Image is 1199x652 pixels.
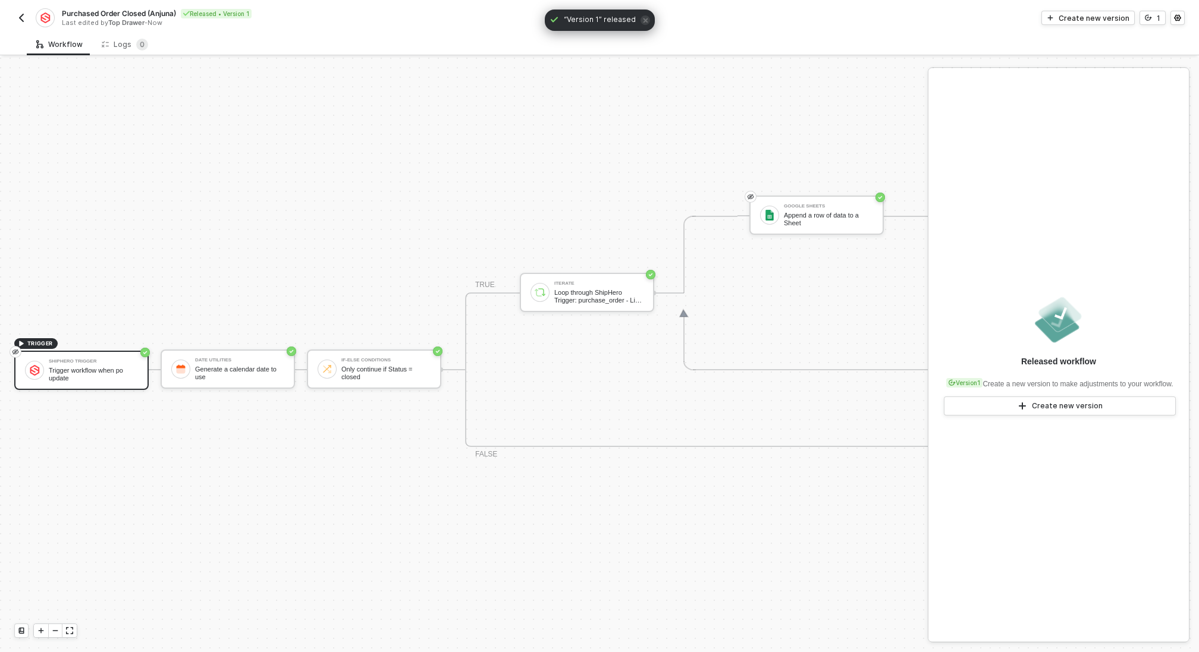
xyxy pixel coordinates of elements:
[875,193,885,202] span: icon-success-page
[52,627,59,634] span: icon-minus
[27,339,53,348] span: TRIGGER
[641,15,650,25] span: icon-close
[37,627,45,634] span: icon-play
[433,347,442,356] span: icon-success-page
[949,379,956,386] span: icon-versioning
[550,15,559,24] span: icon-check
[1032,294,1085,346] img: released.png
[62,8,176,18] span: Purchased Order Closed (Anjuna)
[40,12,50,23] img: integration-icon
[1018,401,1027,411] span: icon-play
[944,372,1173,389] div: Create a new version to make adjustments to your workflow.
[475,449,497,460] div: FALSE
[29,365,40,376] img: icon
[140,348,150,357] span: icon-success-page
[175,364,186,374] img: icon
[946,378,983,388] div: Version 1
[1059,13,1129,23] div: Create new version
[646,270,655,279] span: icon-success-page
[49,359,138,364] div: ShipHero Trigger
[554,281,644,286] div: Iterate
[784,204,873,209] div: Google Sheets
[747,192,754,201] span: eye-invisible
[136,39,148,51] sup: 0
[475,279,495,291] div: TRUE
[195,358,284,363] div: Date Utilities
[1140,11,1166,25] button: 1
[944,396,1176,415] button: Create new version
[341,358,431,363] div: If-Else Conditions
[12,347,19,357] span: eye-invisible
[341,366,431,380] div: Only continue if Status = closed
[1041,11,1135,25] button: Create new version
[764,210,775,221] img: icon
[322,364,332,374] img: icon
[181,9,252,18] div: Released • Version 1
[18,340,25,347] span: icon-play
[108,18,145,27] span: Top Drawer
[66,627,73,634] span: icon-expand
[1032,401,1103,411] div: Create new version
[1047,14,1054,21] span: icon-play
[1145,14,1152,21] span: icon-versioning
[287,347,296,356] span: icon-success-page
[784,212,873,226] div: Append a row of data to a Sheet
[36,40,83,49] div: Workflow
[564,14,636,26] span: “Version 1” released
[102,39,148,51] div: Logs
[1157,13,1160,23] div: 1
[554,289,644,304] div: Loop through ShipHero Trigger: purchase_order - Line Items
[195,366,284,380] div: Generate a calendar date to use
[1174,14,1181,21] span: icon-settings
[49,367,138,382] div: Trigger workflow when po update
[535,287,545,298] img: icon
[62,18,598,27] div: Last edited by - Now
[17,13,26,23] img: back
[1021,355,1096,367] div: Released workflow
[14,11,29,25] button: back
